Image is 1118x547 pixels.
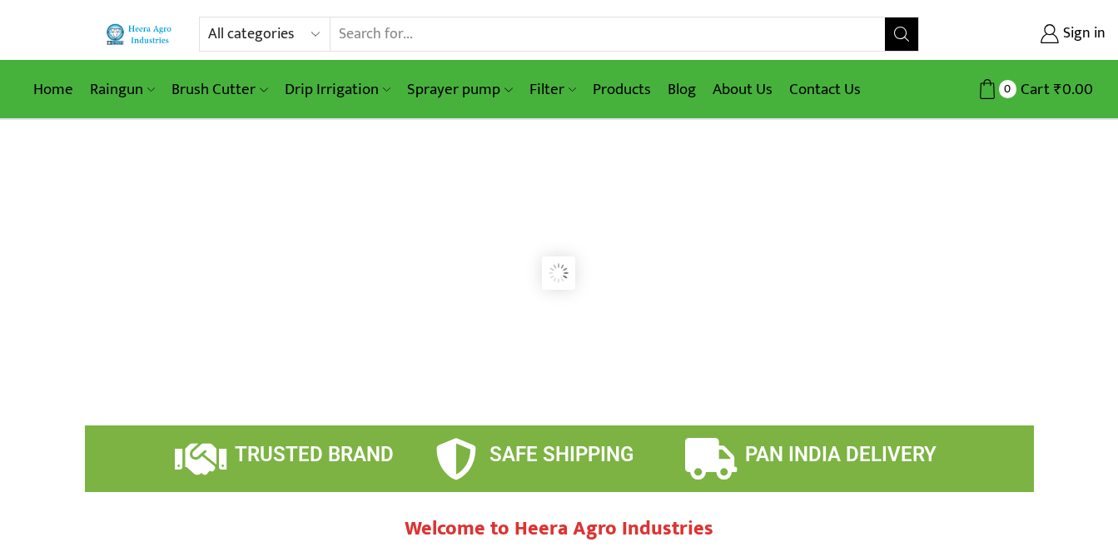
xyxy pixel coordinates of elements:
span: 0 [999,80,1016,97]
a: About Us [704,70,781,109]
h2: Welcome to Heera Agro Industries [310,517,809,541]
span: ₹ [1054,77,1062,102]
button: Search button [885,17,918,51]
a: Raingun [82,70,163,109]
a: Home [25,70,82,109]
span: PAN INDIA DELIVERY [745,443,937,466]
span: SAFE SHIPPING [489,443,634,466]
a: Brush Cutter [163,70,276,109]
a: Sprayer pump [399,70,520,109]
span: TRUSTED BRAND [235,443,394,466]
a: 0 Cart ₹0.00 [936,74,1093,105]
input: Search for... [330,17,885,51]
bdi: 0.00 [1054,77,1093,102]
span: Sign in [1059,23,1106,45]
a: Sign in [944,19,1106,49]
a: Drip Irrigation [276,70,399,109]
span: Cart [1016,78,1050,101]
a: Blog [659,70,704,109]
a: Contact Us [781,70,869,109]
a: Filter [521,70,584,109]
a: Products [584,70,659,109]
